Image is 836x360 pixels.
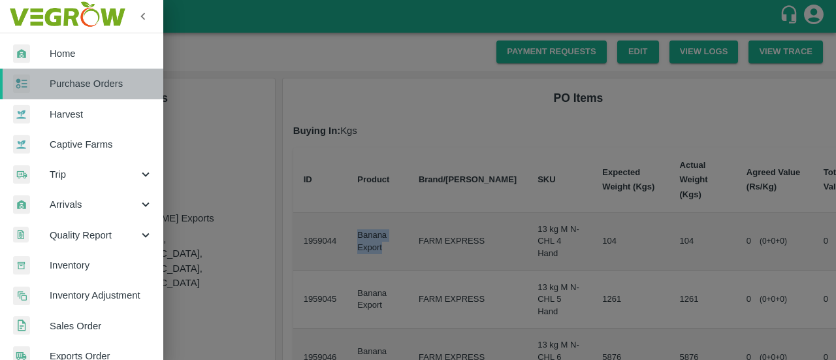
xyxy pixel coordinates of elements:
img: reciept [13,74,30,93]
span: Captive Farms [50,137,153,152]
img: whArrival [13,195,30,214]
span: Purchase Orders [50,76,153,91]
img: harvest [13,105,30,124]
span: Quality Report [50,228,138,242]
img: harvest [13,135,30,154]
img: qualityReport [13,227,29,243]
span: Trip [50,167,138,182]
img: whInventory [13,256,30,275]
img: delivery [13,165,30,184]
span: Sales Order [50,319,153,333]
span: Harvest [50,107,153,122]
span: Inventory [50,258,153,272]
img: inventory [13,286,30,305]
span: Home [50,46,153,61]
img: sales [13,316,30,335]
span: Inventory Adjustment [50,288,153,303]
img: whArrival [13,44,30,63]
span: Arrivals [50,197,138,212]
